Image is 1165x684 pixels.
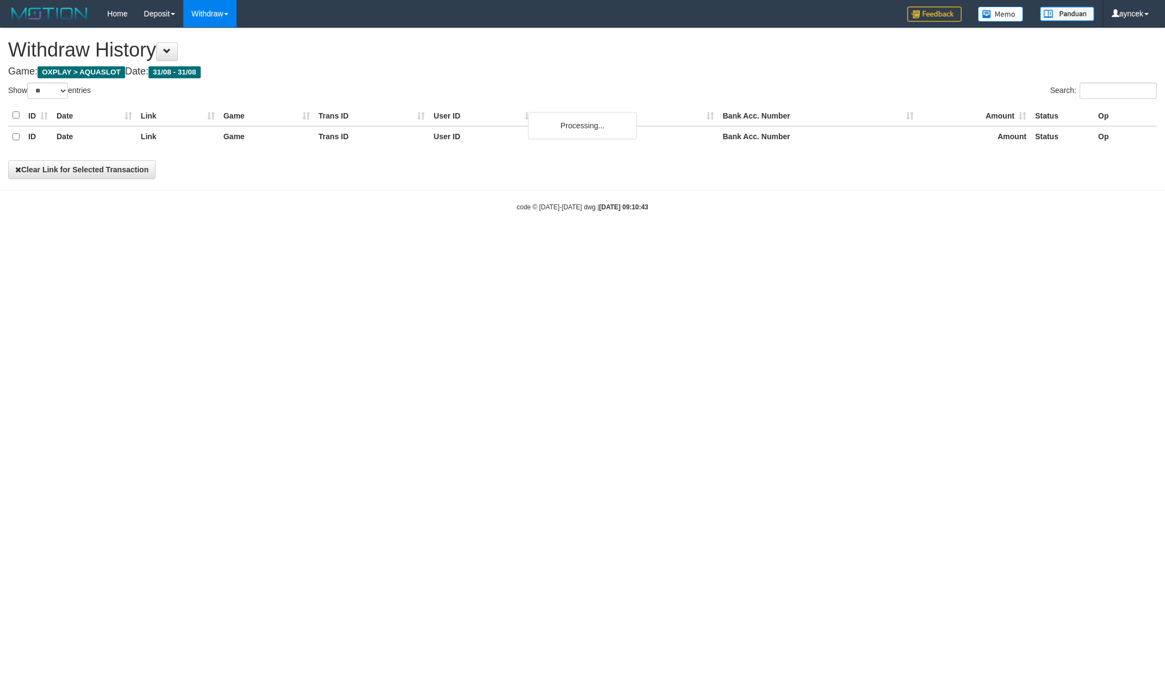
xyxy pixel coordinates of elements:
[148,66,201,78] span: 31/08 - 31/08
[918,126,1031,147] th: Amount
[918,105,1031,126] th: Amount
[429,126,537,147] th: User ID
[429,105,537,126] th: User ID
[599,203,648,211] strong: [DATE] 09:10:43
[978,7,1024,22] img: Button%20Memo.svg
[718,126,919,147] th: Bank Acc. Number
[1031,105,1094,126] th: Status
[1094,126,1157,147] th: Op
[8,66,1157,77] h4: Game: Date:
[8,39,1157,61] h1: Withdraw History
[314,105,430,126] th: Trans ID
[137,126,219,147] th: Link
[314,126,430,147] th: Trans ID
[24,105,52,126] th: ID
[52,126,137,147] th: Date
[219,126,314,147] th: Game
[38,66,125,78] span: OXPLAY > AQUASLOT
[219,105,314,126] th: Game
[8,5,91,22] img: MOTION_logo.png
[1094,105,1157,126] th: Op
[8,83,91,99] label: Show entries
[1080,83,1157,99] input: Search:
[137,105,219,126] th: Link
[718,105,919,126] th: Bank Acc. Number
[1031,126,1094,147] th: Status
[1040,7,1094,21] img: panduan.png
[52,105,137,126] th: Date
[528,112,637,139] div: Processing...
[907,7,962,22] img: Feedback.jpg
[1050,83,1157,99] label: Search:
[517,203,648,211] small: code © [DATE]-[DATE] dwg |
[27,83,68,99] select: Showentries
[8,160,156,179] button: Clear Link for Selected Transaction
[537,105,718,126] th: Bank Acc. Name
[24,126,52,147] th: ID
